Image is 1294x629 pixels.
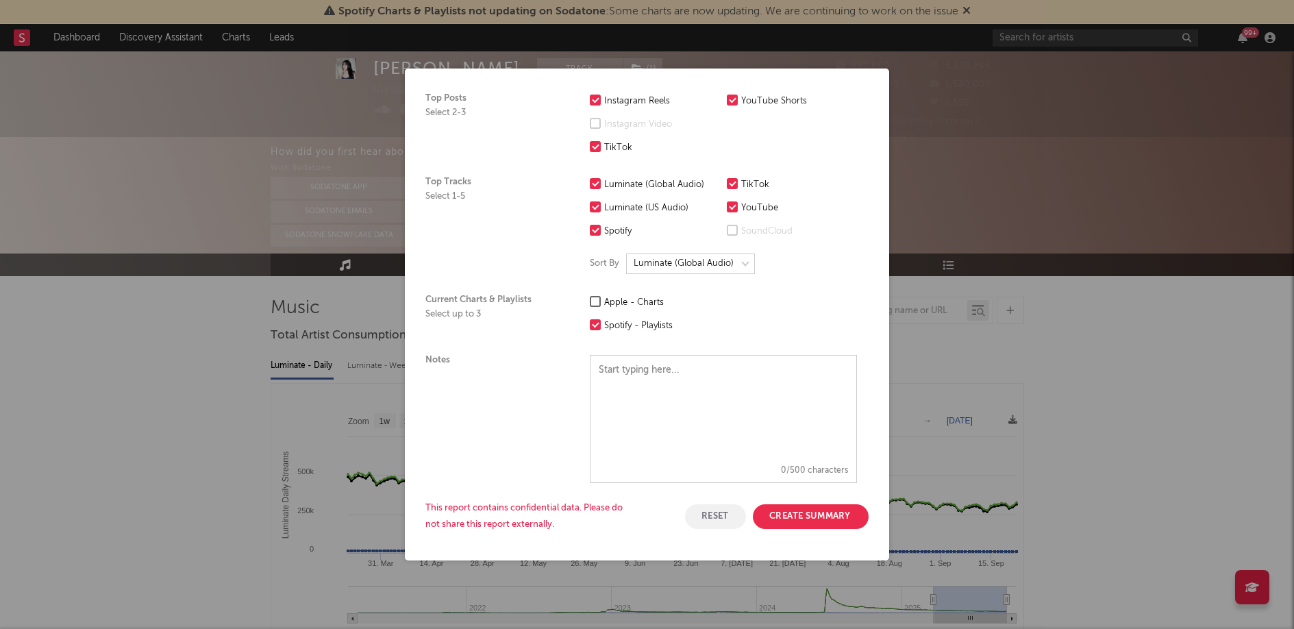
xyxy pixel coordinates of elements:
[604,295,720,311] div: Apple - Charts
[604,116,720,133] div: Instagram Video
[590,459,856,482] div: 0 /500 characters
[604,223,720,240] div: Spotify
[753,504,869,529] button: Create Summary
[604,177,720,193] div: Luminate (Global Audio)
[425,500,631,533] div: This report contains confidential data. Please do not share this report externally.
[685,504,746,529] button: Reset
[604,140,720,156] div: TikTok
[604,93,720,110] div: Instagram Reels
[741,223,857,240] div: SoundCloud
[425,93,562,156] div: Top Posts
[590,256,619,272] label: Sort By
[741,177,857,193] div: TikTok
[604,200,720,217] div: Luminate (US Audio)
[425,108,562,119] div: Select 2-3
[741,93,857,110] div: YouTube Shorts
[425,295,562,334] div: Current Charts & Playlists
[425,355,562,483] div: Notes
[604,318,720,334] div: Spotify - Playlists
[425,309,562,320] div: Select up to 3
[425,177,562,274] div: Top Tracks
[425,191,562,202] div: Select 1-5
[741,200,857,217] div: YouTube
